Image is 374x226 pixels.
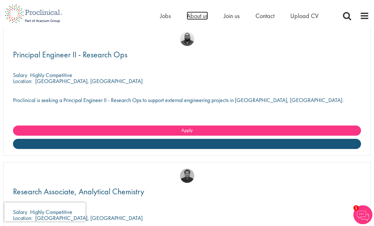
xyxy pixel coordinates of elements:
[353,205,359,211] span: 1
[13,72,27,79] span: Salary
[30,72,72,79] p: Highly Competitive
[4,203,86,222] iframe: reCAPTCHA
[13,126,361,136] a: Apply
[180,32,194,46] img: Ashley Bennett
[290,12,319,20] a: Upload CV
[13,49,127,60] span: Principal Engineer II - Research Ops
[255,12,274,20] a: Contact
[180,169,194,183] img: Mike Raletz
[13,188,361,196] a: Research Associate, Analytical Chemistry
[353,205,372,224] img: Chatbot
[224,12,240,20] a: Join us
[35,78,143,85] p: [GEOGRAPHIC_DATA], [GEOGRAPHIC_DATA]
[160,12,171,20] a: Jobs
[35,215,143,222] p: [GEOGRAPHIC_DATA], [GEOGRAPHIC_DATA]
[187,12,208,20] a: About us
[13,186,144,197] span: Research Associate, Analytical Chemistry
[13,97,361,103] p: Proclinical is seeking a Principal Engineer II - Research Ops to support external engineering pro...
[13,51,361,59] a: Principal Engineer II - Research Ops
[181,127,193,134] span: Apply
[13,78,32,85] span: Location:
